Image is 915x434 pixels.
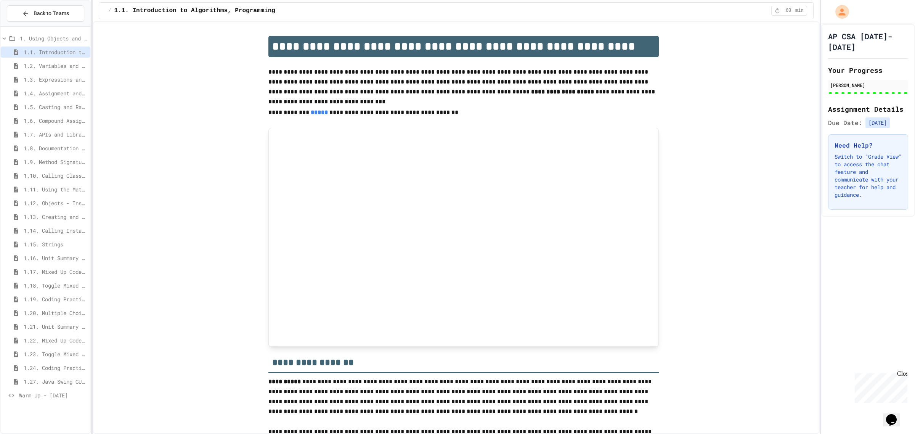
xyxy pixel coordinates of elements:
[24,117,87,125] span: 1.6. Compound Assignment Operators
[7,5,84,22] button: Back to Teams
[24,309,87,317] span: 1.20. Multiple Choice Exercises for Unit 1a (1.1-1.6)
[24,48,87,56] span: 1.1. Introduction to Algorithms, Programming, and Compilers
[24,76,87,84] span: 1.3. Expressions and Output [New]
[24,89,87,97] span: 1.4. Assignment and Input
[24,336,87,344] span: 1.22. Mixed Up Code Practice 1b (1.7-1.15)
[20,34,87,42] span: 1. Using Objects and Methods
[835,141,902,150] h3: Need Help?
[24,364,87,372] span: 1.24. Coding Practice 1b (1.7-1.15)
[3,3,53,48] div: Chat with us now!Close
[828,118,862,127] span: Due Date:
[24,254,87,262] span: 1.16. Unit Summary 1a (1.1-1.6)
[828,65,908,76] h2: Your Progress
[24,350,87,358] span: 1.23. Toggle Mixed Up or Write Code Practice 1b (1.7-1.15)
[24,268,87,276] span: 1.17. Mixed Up Code Practice 1.1-1.6
[19,391,87,399] span: Warm Up - [DATE]
[24,378,87,386] span: 1.27. Java Swing GUIs (optional)
[835,153,902,199] p: Switch to "Grade View" to access the chat feature and communicate with your teacher for help and ...
[795,8,804,14] span: min
[852,370,907,403] iframe: chat widget
[24,172,87,180] span: 1.10. Calling Class Methods
[24,295,87,303] span: 1.19. Coding Practice 1a (1.1-1.6)
[24,130,87,138] span: 1.7. APIs and Libraries
[24,213,87,221] span: 1.13. Creating and Initializing Objects: Constructors
[24,185,87,193] span: 1.11. Using the Math Class
[24,240,87,248] span: 1.15. Strings
[24,281,87,289] span: 1.18. Toggle Mixed Up or Write Code Practice 1.1-1.6
[828,31,908,52] h1: AP CSA [DATE]-[DATE]
[782,8,795,14] span: 60
[865,117,890,128] span: [DATE]
[24,323,87,331] span: 1.21. Unit Summary 1b (1.7-1.15)
[24,158,87,166] span: 1.9. Method Signatures
[828,104,908,114] h2: Assignment Details
[24,103,87,111] span: 1.5. Casting and Ranges of Values
[827,3,851,21] div: My Account
[24,62,87,70] span: 1.2. Variables and Data Types
[114,6,330,15] span: 1.1. Introduction to Algorithms, Programming, and Compilers
[24,199,87,207] span: 1.12. Objects - Instances of Classes
[34,10,69,18] span: Back to Teams
[24,144,87,152] span: 1.8. Documentation with Comments and Preconditions
[830,82,906,88] div: [PERSON_NAME]
[108,8,111,14] span: /
[883,403,907,426] iframe: chat widget
[24,227,87,235] span: 1.14. Calling Instance Methods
